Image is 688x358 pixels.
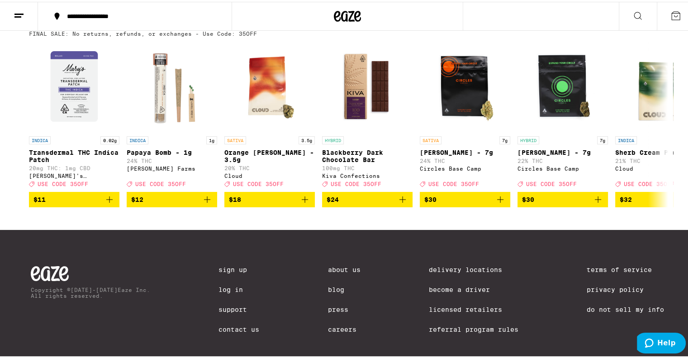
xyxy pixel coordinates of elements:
span: $11 [33,194,46,201]
span: $12 [131,194,143,201]
img: Mary's Medicinals - Transdermal THC Indica Patch [29,39,119,130]
a: Sign Up [218,264,259,272]
a: Open page for Blackberry Dark Chocolate Bar from Kiva Confections [322,39,413,190]
a: Terms of Service [587,264,664,272]
p: INDICA [615,134,637,143]
span: $30 [522,194,534,201]
a: Support [218,304,259,311]
div: [PERSON_NAME]'s Medicinals [29,171,119,177]
p: 7g [499,134,510,143]
span: USE CODE 35OFF [135,180,186,186]
a: About Us [328,264,361,272]
button: Add to bag [224,190,315,205]
p: 20mg THC: 1mg CBD [29,163,119,169]
img: Circles Base Camp - Hella Jelly - 7g [420,39,510,130]
a: Open page for Orange Runtz - 3.5g from Cloud [224,39,315,190]
span: $30 [424,194,437,201]
span: USE CODE 35OFF [331,180,381,186]
a: Privacy Policy [587,284,664,291]
img: Cloud - Orange Runtz - 3.5g [224,39,315,130]
p: [PERSON_NAME] - 7g [420,147,510,154]
p: 20% THC [224,163,315,169]
button: Add to bag [517,190,608,205]
p: INDICA [127,134,148,143]
a: Referral Program Rules [429,324,518,331]
a: Contact Us [218,324,259,331]
p: Transdermal THC Indica Patch [29,147,119,162]
p: 3.5g [299,134,315,143]
a: Open page for Lantz - 7g from Circles Base Camp [517,39,608,190]
img: Kiva Confections - Blackberry Dark Chocolate Bar [322,39,413,130]
p: [PERSON_NAME] - 7g [517,147,608,154]
button: Add to bag [420,190,510,205]
span: USE CODE 35OFF [233,180,284,186]
p: FINAL SALE: No returns, refunds, or exchanges - Use Code: 35OFF [29,29,257,35]
a: Careers [328,324,361,331]
a: Blog [328,284,361,291]
button: Add to bag [322,190,413,205]
p: Papaya Bomb - 1g [127,147,217,154]
span: $24 [327,194,339,201]
img: Lowell Farms - Papaya Bomb - 1g [127,39,217,130]
span: USE CODE 35OFF [526,180,577,186]
span: $18 [229,194,241,201]
p: HYBRID [322,134,344,143]
iframe: Opens a widget where you can find more information [637,331,686,353]
p: Copyright © [DATE]-[DATE] Eaze Inc. All rights reserved. [31,285,150,297]
div: Circles Base Camp [420,164,510,170]
p: 0.02g [100,134,119,143]
a: Licensed Retailers [429,304,518,311]
p: HYBRID [517,134,539,143]
p: SATIVA [420,134,441,143]
a: Open page for Hella Jelly - 7g from Circles Base Camp [420,39,510,190]
p: INDICA [29,134,51,143]
p: 24% THC [420,156,510,162]
button: Add to bag [127,190,217,205]
a: Log In [218,284,259,291]
span: USE CODE 35OFF [428,180,479,186]
p: 1g [206,134,217,143]
div: [PERSON_NAME] Farms [127,164,217,170]
p: Blackberry Dark Chocolate Bar [322,147,413,162]
span: USE CODE 35OFF [624,180,674,186]
span: $32 [620,194,632,201]
img: Circles Base Camp - Lantz - 7g [517,39,608,130]
a: Do Not Sell My Info [587,304,664,311]
p: 22% THC [517,156,608,162]
p: 100mg THC [322,163,413,169]
a: Delivery Locations [429,264,518,272]
a: Press [328,304,361,311]
div: Kiva Confections [322,171,413,177]
p: 7g [597,134,608,143]
p: 24% THC [127,156,217,162]
div: Circles Base Camp [517,164,608,170]
button: Add to bag [29,190,119,205]
p: SATIVA [224,134,246,143]
p: Orange [PERSON_NAME] - 3.5g [224,147,315,162]
span: USE CODE 35OFF [38,180,88,186]
a: Become a Driver [429,284,518,291]
a: Open page for Transdermal THC Indica Patch from Mary's Medicinals [29,39,119,190]
div: Cloud [224,171,315,177]
a: Open page for Papaya Bomb - 1g from Lowell Farms [127,39,217,190]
